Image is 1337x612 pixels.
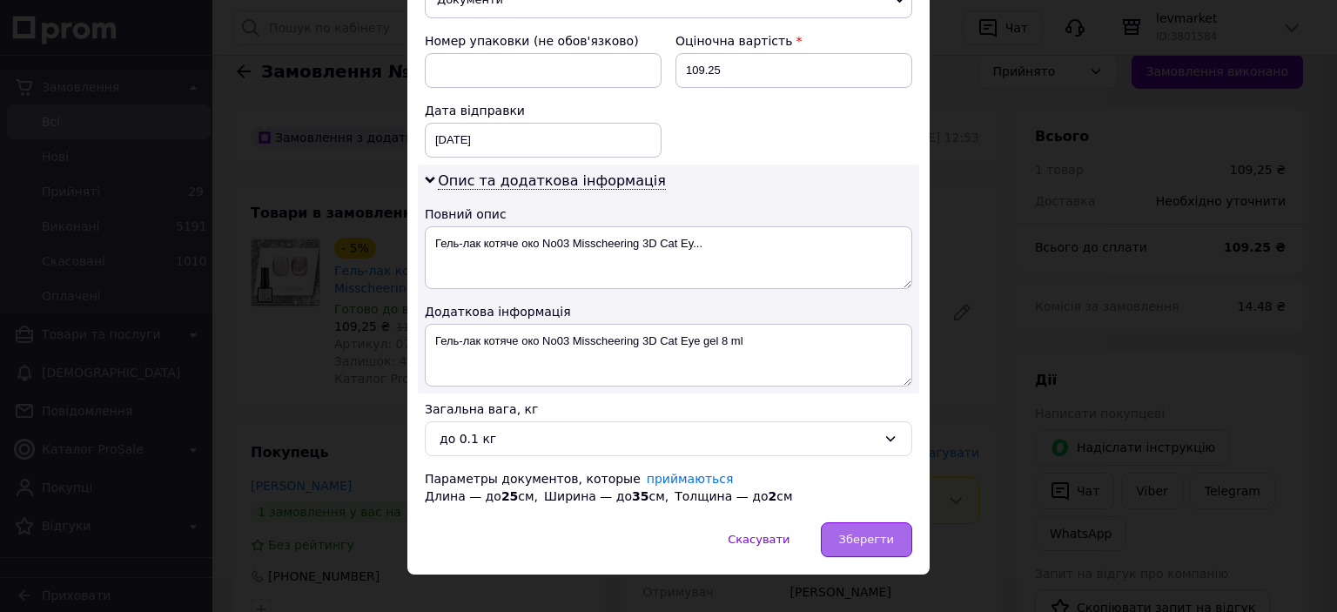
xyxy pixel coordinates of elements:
[632,489,648,503] span: 35
[501,489,518,503] span: 25
[768,489,776,503] span: 2
[425,205,912,223] div: Повний опис
[438,172,666,190] span: Опис та додаткова інформація
[425,324,912,387] textarea: Гель-лак котяче око No03 Misscheering 3D Cat Eye gel 8 ml
[425,470,912,505] div: Параметры документов, которые Длина — до см, Ширина — до см, Толщина — до см
[647,472,734,486] a: приймаються
[675,32,912,50] div: Оціночна вартість
[839,533,894,546] span: Зберегти
[425,226,912,289] textarea: Гель-лак котяче око No03 Misscheering 3D Cat Ey...
[425,400,912,418] div: Загальна вага, кг
[425,32,662,50] div: Номер упаковки (не обов'язково)
[425,102,662,119] div: Дата відправки
[440,429,877,448] div: до 0.1 кг
[728,533,789,546] span: Скасувати
[425,303,912,320] div: Додаткова інформація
